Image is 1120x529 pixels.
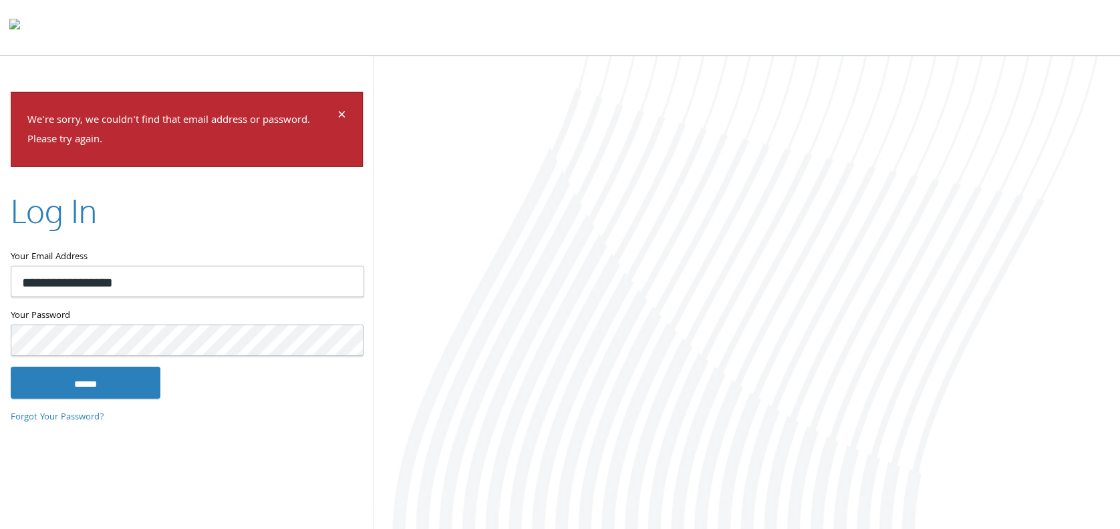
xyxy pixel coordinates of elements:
label: Your Password [11,308,363,325]
a: Forgot Your Password? [11,410,104,425]
img: todyl-logo-dark.svg [9,14,20,41]
p: We're sorry, we couldn't find that email address or password. Please try again. [27,112,335,150]
span: × [337,104,346,130]
h2: Log In [11,188,97,232]
button: Dismiss alert [337,109,346,125]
